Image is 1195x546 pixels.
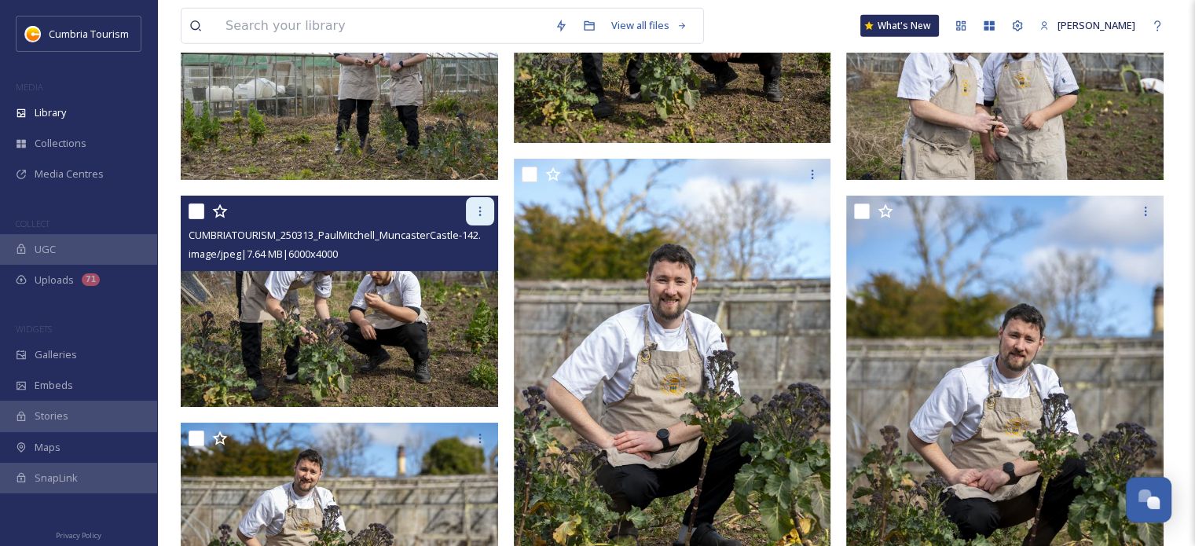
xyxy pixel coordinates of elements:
[35,347,77,362] span: Galleries
[25,26,41,42] img: images.jpg
[56,530,101,541] span: Privacy Policy
[16,218,49,229] span: COLLECT
[35,440,60,455] span: Maps
[35,409,68,423] span: Stories
[35,471,78,486] span: SnapLink
[1058,18,1135,32] span: [PERSON_NAME]
[56,525,101,544] a: Privacy Policy
[181,196,498,408] img: CUMBRIATOURISM_250313_PaulMitchell_MuncasterCastle-142.jpg
[49,27,129,41] span: Cumbria Tourism
[35,105,66,120] span: Library
[16,81,43,93] span: MEDIA
[35,273,74,288] span: Uploads
[82,273,100,286] div: 71
[603,10,695,41] a: View all files
[189,247,338,261] span: image/jpeg | 7.64 MB | 6000 x 4000
[189,227,495,242] span: CUMBRIATOURISM_250313_PaulMitchell_MuncasterCastle-142.jpg
[35,167,104,181] span: Media Centres
[1032,10,1143,41] a: [PERSON_NAME]
[35,378,73,393] span: Embeds
[16,323,52,335] span: WIDGETS
[860,15,939,37] a: What's New
[218,9,547,43] input: Search your library
[35,242,56,257] span: UGC
[35,136,86,151] span: Collections
[1126,477,1171,522] button: Open Chat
